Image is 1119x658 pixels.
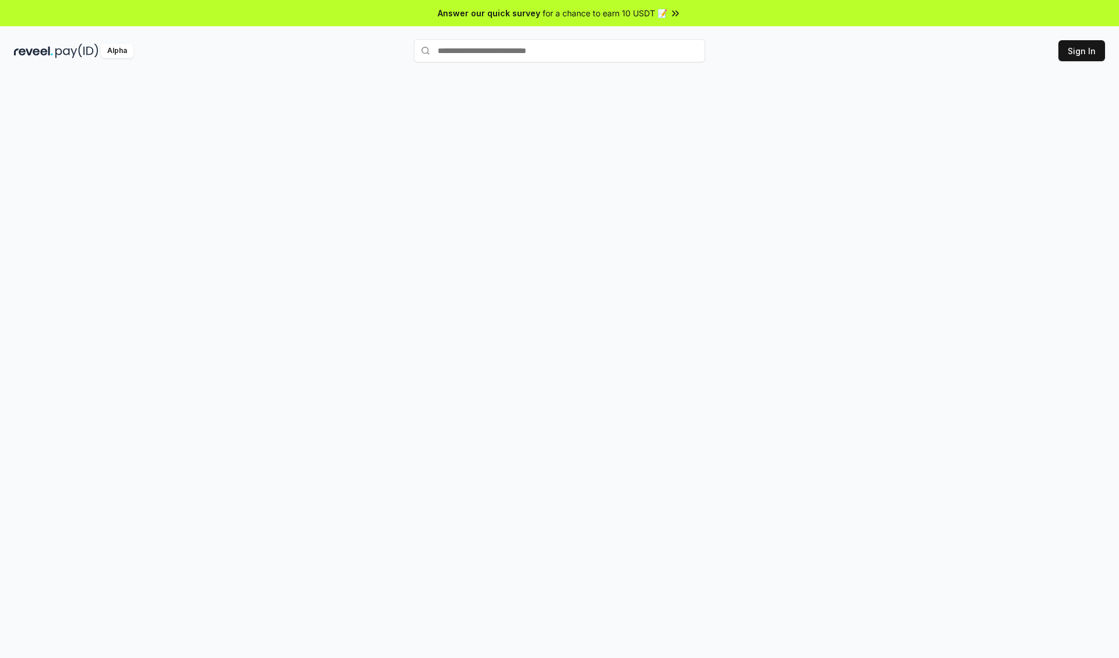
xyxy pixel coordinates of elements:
button: Sign In [1058,40,1105,61]
span: Answer our quick survey [438,7,540,19]
span: for a chance to earn 10 USDT 📝 [543,7,667,19]
img: reveel_dark [14,44,53,58]
div: Alpha [101,44,133,58]
img: pay_id [55,44,98,58]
